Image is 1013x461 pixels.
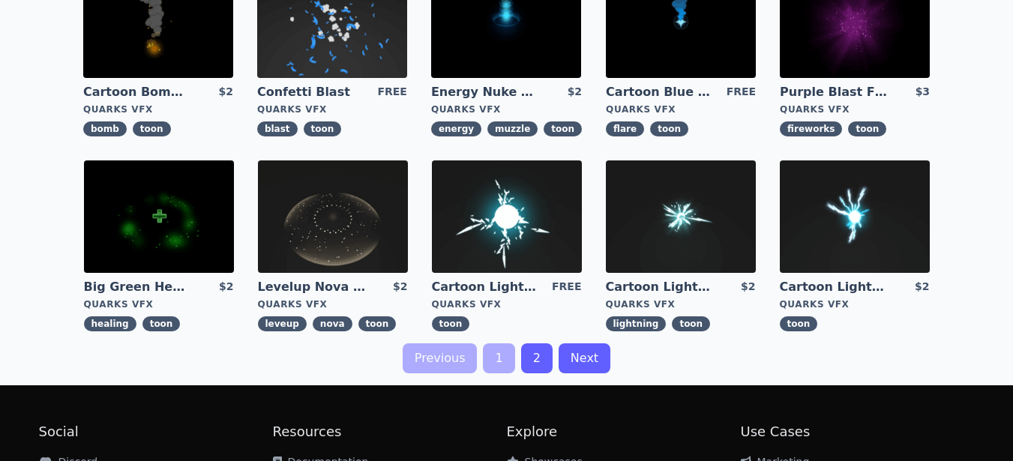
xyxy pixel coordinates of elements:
div: Quarks VFX [606,103,756,115]
a: Big Green Healing Effect [84,279,192,295]
span: fireworks [780,121,842,136]
a: 1 [483,343,514,373]
div: $2 [568,84,582,100]
a: Levelup Nova Effect [258,279,366,295]
span: toon [780,316,818,331]
span: toon [650,121,688,136]
span: flare [606,121,644,136]
div: $2 [219,279,233,295]
div: Quarks VFX [257,103,407,115]
img: imgAlt [606,160,756,273]
span: toon [133,121,171,136]
div: Quarks VFX [780,298,930,310]
span: nova [313,316,352,331]
a: Purple Blast Fireworks [780,84,888,100]
span: lightning [606,316,667,331]
div: $2 [393,279,407,295]
a: Cartoon Lightning Ball [432,279,540,295]
span: bomb [83,121,127,136]
a: 2 [521,343,553,373]
span: energy [431,121,481,136]
span: toon [672,316,710,331]
a: Confetti Blast [257,84,365,100]
h2: Use Cases [741,421,975,442]
span: toon [304,121,342,136]
img: imgAlt [432,160,582,273]
div: $2 [741,279,755,295]
span: toon [848,121,886,136]
h2: Resources [273,421,507,442]
div: $2 [218,84,232,100]
span: toon [142,316,181,331]
div: Quarks VFX [780,103,930,115]
div: FREE [552,279,581,295]
span: healing [84,316,136,331]
h2: Social [39,421,273,442]
a: Cartoon Bomb Fuse [83,84,191,100]
img: imgAlt [84,160,234,273]
a: Cartoon Lightning Ball Explosion [606,279,714,295]
div: Quarks VFX [431,103,582,115]
span: leveup [258,316,307,331]
a: Previous [403,343,478,373]
div: FREE [377,84,406,100]
h2: Explore [507,421,741,442]
div: Quarks VFX [258,298,408,310]
a: Cartoon Blue Flare [606,84,714,100]
a: Next [559,343,610,373]
span: toon [544,121,582,136]
img: imgAlt [780,160,930,273]
div: FREE [727,84,756,100]
a: Energy Nuke Muzzle Flash [431,84,539,100]
span: toon [432,316,470,331]
div: Quarks VFX [83,103,233,115]
span: muzzle [487,121,538,136]
div: $3 [916,84,930,100]
div: Quarks VFX [432,298,582,310]
div: $2 [915,279,929,295]
a: Cartoon Lightning Ball with Bloom [780,279,888,295]
div: Quarks VFX [606,298,756,310]
img: imgAlt [258,160,408,273]
span: blast [257,121,298,136]
span: toon [358,316,397,331]
div: Quarks VFX [84,298,234,310]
